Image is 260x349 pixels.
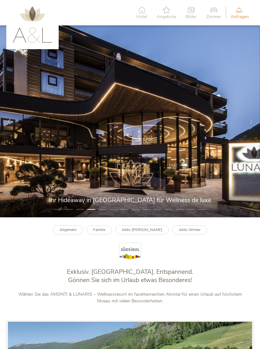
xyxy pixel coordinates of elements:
span: Zimmer [206,15,221,19]
a: Aktiv [PERSON_NAME] [115,225,169,234]
span: Exklusiv. [GEOGRAPHIC_DATA]. Entspannend. [67,268,193,276]
span: Angebote [157,15,176,19]
img: AMONTI & LUNARIS Wellnessresort [13,6,52,43]
b: Familie [93,227,105,232]
span: Anfragen [231,15,249,19]
b: Aktiv [PERSON_NAME] [122,227,162,232]
a: Aktiv Winter [172,225,207,234]
a: Familie [87,225,112,234]
img: Südtirol [119,242,141,260]
b: Allgemein [60,227,77,232]
p: Wählen Sie das AMONTI & LUNARIS – Wellnessresort im facettenreichen Ahrntal für einen Urlaub auf ... [13,291,247,304]
span: Gönnen Sie sich im Urlaub etwas Besonderes! [68,276,192,284]
b: Aktiv Winter [179,227,200,232]
span: Bilder [185,15,197,19]
a: Allgemein [53,225,83,234]
span: Hotel [136,15,147,19]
